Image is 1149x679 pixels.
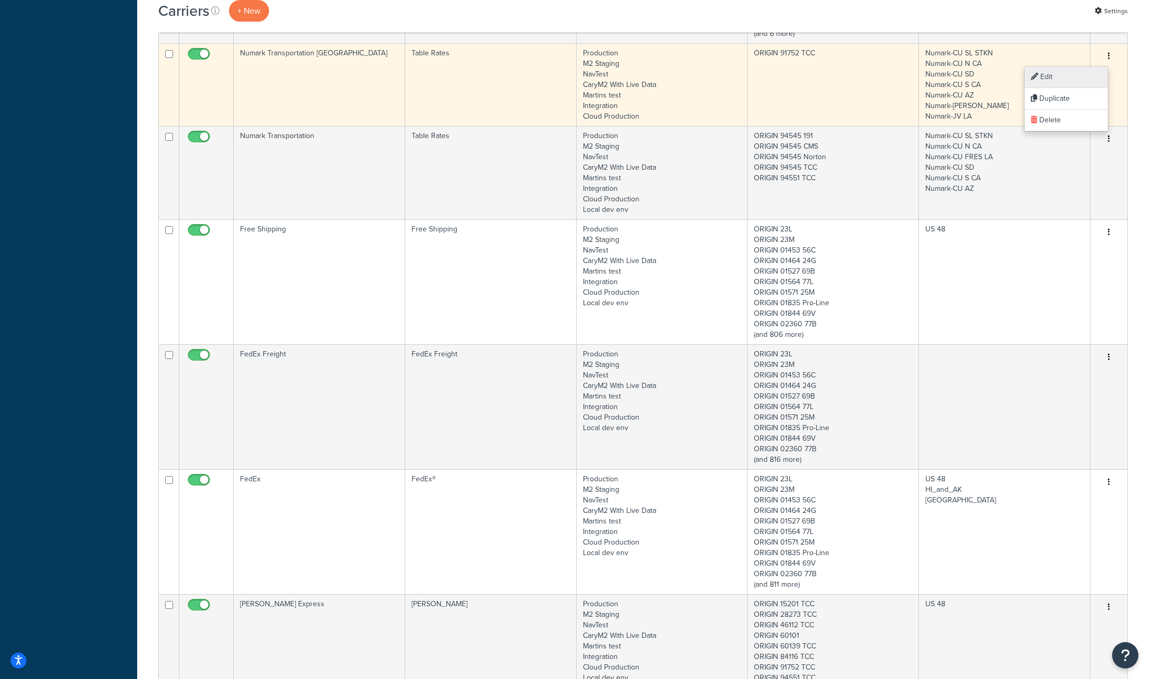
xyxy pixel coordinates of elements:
td: Numark-CU SL STKN Numark-CU N CA Numark-CU SD Numark-CU S CA Numark-CU AZ Numark-[PERSON_NAME] Nu... [919,43,1090,126]
td: Free Shipping [405,219,577,344]
td: Table Rates [405,126,577,219]
td: Numark Transportation [234,126,405,219]
td: Production M2 Staging NavTest CaryM2 With Live Data Martins test Integration Cloud Production Loc... [577,469,748,594]
td: FedEx® [405,469,577,594]
h1: Carriers [158,1,209,21]
td: ORIGIN 23L ORIGIN 23M ORIGIN 01453 56C ORIGIN 01464 24G ORIGIN 01527 69B ORIGIN 01564 77L ORIGIN ... [748,344,919,469]
td: Production M2 Staging NavTest CaryM2 With Live Data Martins test Integration Cloud Production Loc... [577,126,748,219]
td: FedEx Freight [405,344,577,469]
td: Free Shipping [234,219,405,344]
td: ORIGIN 23L ORIGIN 23M ORIGIN 01453 56C ORIGIN 01464 24G ORIGIN 01527 69B ORIGIN 01564 77L ORIGIN ... [748,469,919,594]
a: Edit [1024,66,1108,88]
a: Duplicate [1024,88,1108,110]
td: Table Rates [405,43,577,126]
td: US 48 HI_and_AK [GEOGRAPHIC_DATA] [919,469,1090,594]
td: Numark-CU SL STKN Numark-CU N CA Numark-CU FRES LA Numark-CU SD Numark-CU S CA Numark-CU AZ [919,126,1090,219]
td: ORIGIN 23L ORIGIN 23M ORIGIN 01453 56C ORIGIN 01464 24G ORIGIN 01527 69B ORIGIN 01564 77L ORIGIN ... [748,219,919,344]
td: Production M2 Staging NavTest CaryM2 With Live Data Martins test Integration Cloud Production Loc... [577,344,748,469]
td: ORIGIN 94545 191 ORIGIN 94545 CMS ORIGIN 94545 Norton ORIGIN 94545 TCC ORIGIN 94551 TCC [748,126,919,219]
td: FedEx Freight [234,344,405,469]
td: Numark Transportation [GEOGRAPHIC_DATA] [234,43,405,126]
button: Open Resource Center [1112,642,1138,668]
a: Settings [1095,4,1128,18]
td: US 48 [919,219,1090,344]
a: Delete [1024,110,1108,131]
td: FedEx [234,469,405,594]
td: Production M2 Staging NavTest CaryM2 With Live Data Martins test Integration Cloud Production Loc... [577,219,748,344]
td: Production M2 Staging NavTest CaryM2 With Live Data Martins test Integration Cloud Production [577,43,748,126]
td: ORIGIN 91752 TCC [748,43,919,126]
